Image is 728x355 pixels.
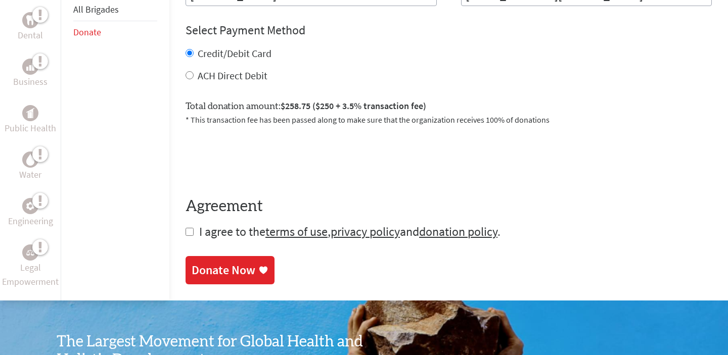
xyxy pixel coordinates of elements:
div: Business [22,59,38,75]
a: Donate Now [186,256,275,284]
h4: Agreement [186,197,712,216]
p: * This transaction fee has been passed along to make sure that the organization receives 100% of ... [186,114,712,126]
img: Engineering [26,202,34,210]
p: Dental [18,28,43,42]
h4: Select Payment Method [186,22,712,38]
a: Legal EmpowermentLegal Empowerment [2,244,59,289]
a: DentalDental [18,12,43,42]
a: WaterWater [19,151,41,182]
label: Total donation amount: [186,99,426,114]
img: Public Health [26,108,34,118]
label: ACH Direct Debit [198,69,267,82]
span: $258.75 ($250 + 3.5% transaction fee) [281,100,426,112]
iframe: reCAPTCHA [186,138,339,177]
p: Engineering [8,214,53,228]
a: EngineeringEngineering [8,198,53,228]
li: Donate [73,21,157,43]
a: Public HealthPublic Health [5,105,56,135]
a: Donate [73,26,101,38]
a: BusinessBusiness [13,59,48,89]
div: Water [22,151,38,168]
div: Legal Empowerment [22,244,38,261]
a: All Brigades [73,4,119,15]
img: Legal Empowerment [26,249,34,256]
p: Business [13,75,48,89]
img: Business [26,63,34,71]
p: Water [19,168,41,182]
img: Dental [26,16,34,25]
label: Credit/Debit Card [198,47,271,60]
div: Donate Now [192,262,255,278]
div: Engineering [22,198,38,214]
img: Water [26,154,34,166]
a: privacy policy [331,224,400,239]
p: Legal Empowerment [2,261,59,289]
a: donation policy [419,224,497,239]
span: I agree to the , and . [199,224,500,239]
p: Public Health [5,121,56,135]
div: Public Health [22,105,38,121]
a: terms of use [265,224,328,239]
div: Dental [22,12,38,28]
